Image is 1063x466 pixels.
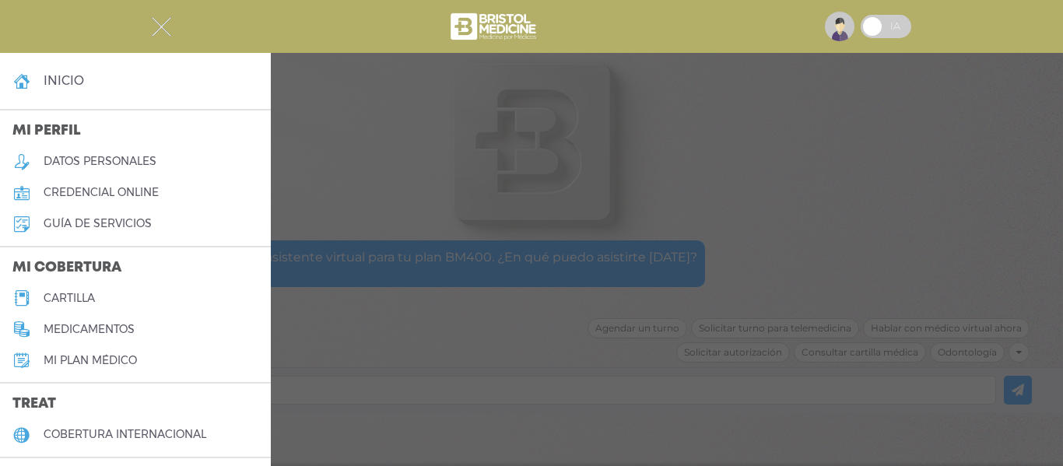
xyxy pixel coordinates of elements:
[44,186,159,199] h5: credencial online
[44,217,152,230] h5: guía de servicios
[44,292,95,305] h5: cartilla
[44,155,156,168] h5: datos personales
[44,323,135,336] h5: medicamentos
[448,8,541,45] img: bristol-medicine-blanco.png
[44,73,84,88] h4: inicio
[44,354,137,367] h5: Mi plan médico
[44,428,206,441] h5: cobertura internacional
[825,12,854,41] img: profile-placeholder.svg
[152,17,171,37] img: Cober_menu-close-white.svg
